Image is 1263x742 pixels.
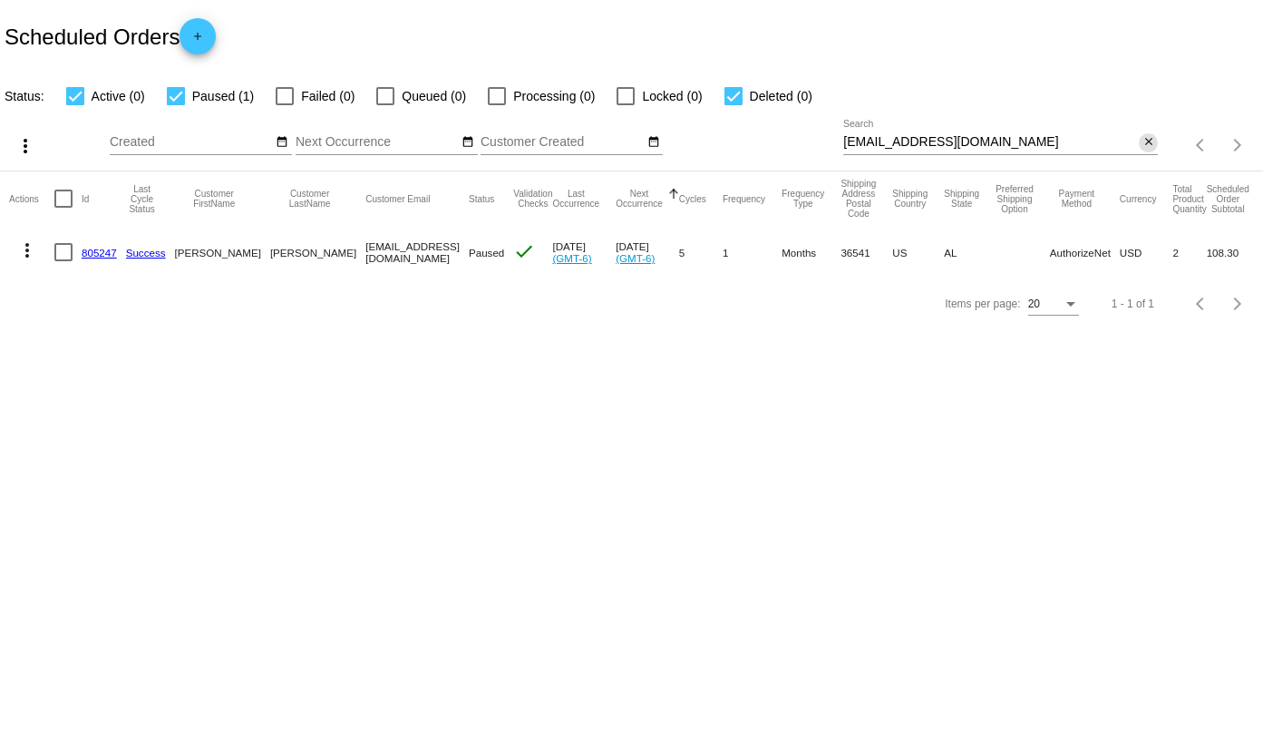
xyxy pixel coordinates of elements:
[276,135,288,150] mat-icon: date_range
[723,226,782,278] mat-cell: 1
[892,226,944,278] mat-cell: US
[175,189,254,209] button: Change sorting for CustomerFirstName
[301,85,355,107] span: Failed (0)
[552,189,599,209] button: Change sorting for LastOccurrenceUtc
[110,135,273,150] input: Created
[552,226,616,278] mat-cell: [DATE]
[461,135,474,150] mat-icon: date_range
[270,226,365,278] mat-cell: [PERSON_NAME]
[647,135,660,150] mat-icon: date_range
[9,171,54,226] mat-header-cell: Actions
[1028,298,1079,311] mat-select: Items per page:
[840,226,892,278] mat-cell: 36541
[469,247,504,259] span: Paused
[679,226,723,278] mat-cell: 5
[1112,298,1154,310] div: 1 - 1 of 1
[92,85,145,107] span: Active (0)
[1142,135,1155,150] mat-icon: close
[616,226,679,278] mat-cell: [DATE]
[365,193,430,204] button: Change sorting for CustomerEmail
[5,89,44,103] span: Status:
[616,252,655,264] a: (GMT-6)
[750,85,812,107] span: Deleted (0)
[782,226,840,278] mat-cell: Months
[82,193,89,204] button: Change sorting for Id
[1050,226,1120,278] mat-cell: AuthorizeNet
[365,226,469,278] mat-cell: [EMAIL_ADDRESS][DOMAIN_NAME]
[513,171,552,226] mat-header-cell: Validation Checks
[642,85,702,107] span: Locked (0)
[481,135,644,150] input: Customer Created
[1207,184,1249,214] button: Change sorting for Subtotal
[126,184,159,214] button: Change sorting for LastProcessingCycleId
[192,85,254,107] span: Paused (1)
[1050,189,1103,209] button: Change sorting for PaymentMethod.Type
[82,247,117,259] a: 805247
[1183,127,1219,163] button: Previous page
[469,193,494,204] button: Change sorting for Status
[944,189,979,209] button: Change sorting for ShippingState
[1219,127,1256,163] button: Next page
[616,189,663,209] button: Change sorting for NextOccurrenceUtc
[513,85,595,107] span: Processing (0)
[16,239,38,261] mat-icon: more_vert
[1219,286,1256,322] button: Next page
[782,189,824,209] button: Change sorting for FrequencyType
[840,179,876,219] button: Change sorting for ShippingPostcode
[402,85,466,107] span: Queued (0)
[296,135,459,150] input: Next Occurrence
[723,193,765,204] button: Change sorting for Frequency
[944,226,996,278] mat-cell: AL
[1120,193,1157,204] button: Change sorting for CurrencyIso
[126,247,166,259] a: Success
[15,135,36,157] mat-icon: more_vert
[270,189,349,209] button: Change sorting for CustomerLastName
[1172,171,1206,226] mat-header-cell: Total Product Quantity
[679,193,706,204] button: Change sorting for Cycles
[513,240,535,262] mat-icon: check
[175,226,270,278] mat-cell: [PERSON_NAME]
[1120,226,1173,278] mat-cell: USD
[1139,133,1158,152] button: Clear
[892,189,928,209] button: Change sorting for ShippingCountry
[1172,226,1206,278] mat-cell: 2
[843,135,1139,150] input: Search
[945,298,1020,310] div: Items per page:
[996,184,1034,214] button: Change sorting for PreferredShippingOption
[5,18,216,54] h2: Scheduled Orders
[187,30,209,52] mat-icon: add
[1183,286,1219,322] button: Previous page
[552,252,591,264] a: (GMT-6)
[1028,298,1040,310] span: 20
